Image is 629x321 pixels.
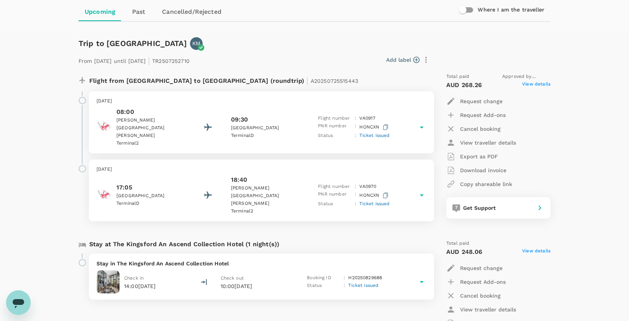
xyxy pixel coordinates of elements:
p: [DATE] [97,166,426,173]
span: Ticket issued [359,201,390,206]
p: Booking ID [307,274,341,282]
img: The Kingsford An Ascend Collection Hotel [97,270,120,293]
p: [GEOGRAPHIC_DATA] [116,192,185,200]
h6: Where I am the traveller [478,6,544,14]
p: Stay at The Kingsford An Ascend Collection Hotel (1 night(s)) [89,240,279,249]
iframe: Button to launch messaging window [6,290,31,315]
p: Request Add-ons [460,111,506,119]
span: A20250725515443 [311,78,358,84]
p: PNR number [318,191,352,200]
p: : [344,274,345,282]
p: Copy shareable link [460,180,512,188]
p: View traveller details [460,139,516,147]
button: Download invoice [446,163,506,177]
span: Ticket issued [359,133,390,138]
img: Virgin Australia [97,119,112,134]
p: 18:40 [231,175,247,184]
span: View details [522,81,550,90]
button: Request Add-ons [446,275,506,289]
p: : [355,115,356,122]
p: [PERSON_NAME][GEOGRAPHIC_DATA][PERSON_NAME] [231,184,300,207]
button: Request Add-ons [446,108,506,122]
p: AUD 268.26 [446,81,482,90]
p: Status [307,282,341,290]
p: Flight number [318,183,352,191]
p: Terminal 2 [231,207,300,215]
p: H20250829688 [348,274,382,282]
p: Cancel booking [460,292,501,300]
p: VA 0970 [359,183,376,191]
p: From [DATE] until [DATE] TR2507252710 [79,53,190,67]
button: Cancel booking [446,289,501,303]
a: Upcoming [79,3,121,21]
p: : [355,200,356,208]
img: Virgin Australia [97,187,112,202]
p: Terminal D [116,200,185,207]
p: KM [192,40,200,47]
span: View details [522,247,550,257]
p: Stay in The Kingsford An Ascend Collection Hotel [97,260,426,267]
p: Request change [460,97,503,105]
span: Get Support [463,205,496,211]
p: Terminal 2 [116,140,185,147]
p: PNR number [318,122,352,132]
p: Download invoice [460,166,506,174]
p: [PERSON_NAME][GEOGRAPHIC_DATA][PERSON_NAME] [116,117,185,140]
button: Add label [386,56,419,64]
p: : [355,132,356,140]
button: Request change [446,94,503,108]
span: Total paid [446,240,470,247]
span: Check out [221,275,244,281]
button: Request change [446,261,503,275]
p: : [355,183,356,191]
a: Past [121,3,156,21]
button: Copy shareable link [446,177,512,191]
span: | [148,55,150,66]
a: Cancelled/Rejected [156,3,228,21]
p: Status [318,200,352,208]
p: Cancel booking [460,125,501,133]
p: Flight from [GEOGRAPHIC_DATA] to [GEOGRAPHIC_DATA] (roundtrip) [89,73,358,87]
h6: Trip to [GEOGRAPHIC_DATA] [79,37,187,49]
p: Flight number [318,115,352,122]
p: 14:00[DATE] [124,282,156,290]
p: Export as PDF [460,153,498,160]
p: Terminal D [231,132,300,140]
button: View traveller details [446,303,516,316]
span: Check in [124,275,144,281]
button: View traveller details [446,136,516,150]
p: 10:00[DATE] [221,282,293,290]
p: : [355,122,356,132]
button: Cancel booking [446,122,501,136]
p: 09:30 [231,115,248,124]
span: Total paid [446,73,470,81]
p: : [355,191,356,200]
p: 17:05 [116,183,185,192]
p: AUD 248.06 [446,247,483,257]
span: | [306,75,308,86]
span: Approved by [502,73,550,81]
p: [GEOGRAPHIC_DATA] [231,124,300,132]
p: Request Add-ons [460,278,506,286]
p: : [344,282,345,290]
p: [DATE] [97,97,426,105]
p: Status [318,132,352,140]
span: Ticket issued [348,283,378,288]
button: Export as PDF [446,150,498,163]
p: Request change [460,264,503,272]
p: VA 0917 [359,115,375,122]
p: View traveller details [460,306,516,313]
p: HONCXN [359,122,390,132]
p: 08:00 [116,107,185,117]
p: HONCXN [359,191,390,200]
